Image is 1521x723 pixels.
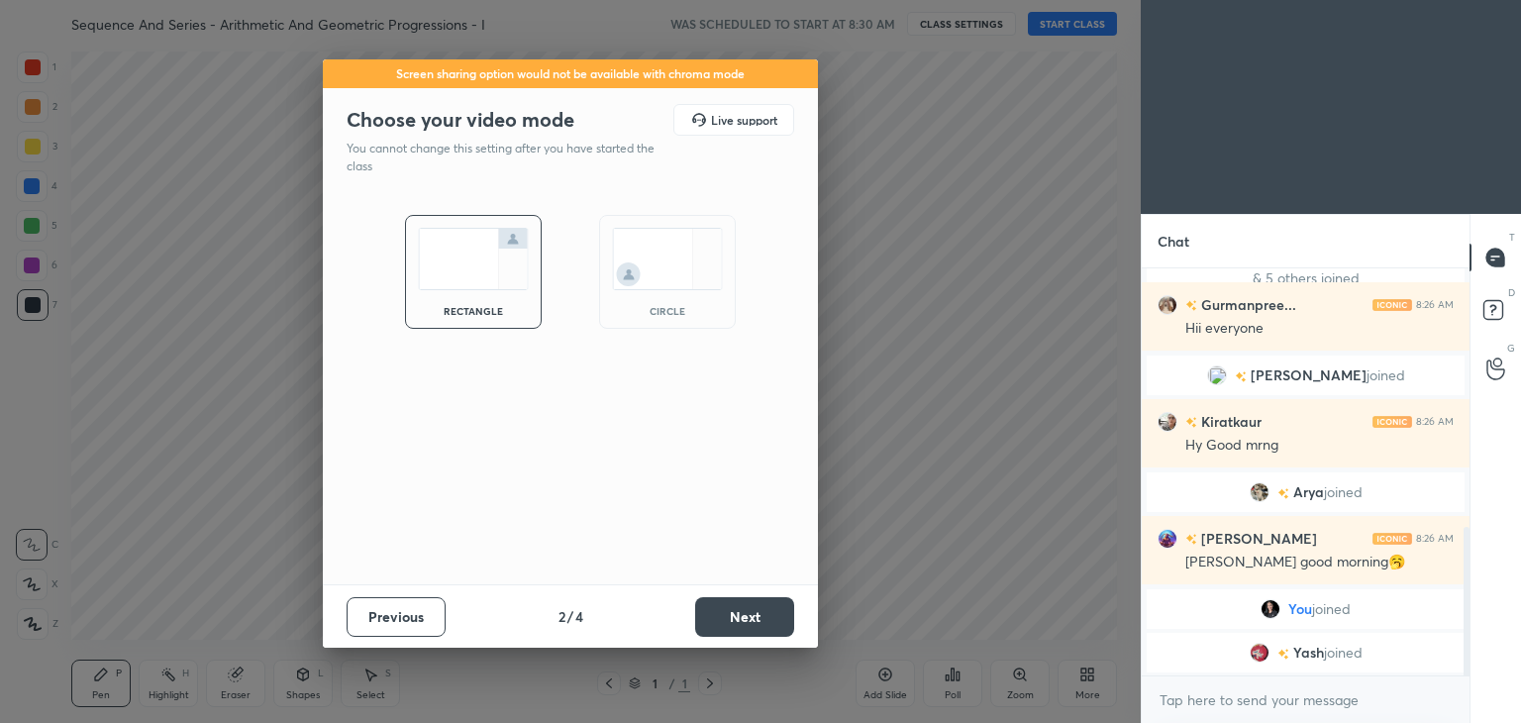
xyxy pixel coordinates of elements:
[1197,294,1296,315] h6: Gurmanpree...
[1158,529,1177,549] img: cb4b06fc645143cba049700570d8eff4.jpg
[1158,412,1177,432] img: 1a7c9b30c1a54afba879048832061837.jpg
[1293,484,1324,500] span: Arya
[1185,319,1454,339] div: Hii everyone
[558,606,565,627] h4: 2
[1508,285,1515,300] p: D
[418,228,529,290] img: normalScreenIcon.ae25ed63.svg
[1372,533,1412,545] img: iconic-light.a09c19a4.png
[567,606,573,627] h4: /
[1185,436,1454,456] div: Hy Good mrng
[1416,299,1454,311] div: 8:26 AM
[1250,482,1269,502] img: 33af2f9b21d249f7a77523086a245e9f.jpg
[695,597,794,637] button: Next
[1507,341,1515,356] p: G
[1324,645,1363,661] span: joined
[1324,484,1363,500] span: joined
[1509,230,1515,245] p: T
[1312,601,1351,617] span: joined
[1367,367,1405,383] span: joined
[628,306,707,316] div: circle
[1197,411,1262,432] h6: Kiratkaur
[1293,645,1324,661] span: Yash
[1159,270,1453,286] p: & 5 others joined
[1185,534,1197,545] img: no-rating-badge.077c3623.svg
[1372,416,1412,428] img: iconic-light.a09c19a4.png
[434,306,513,316] div: rectangle
[612,228,723,290] img: circleScreenIcon.acc0effb.svg
[1142,215,1205,267] p: Chat
[1261,599,1280,619] img: 3bd8f50cf52542888569fb27f05e67d4.jpg
[575,606,583,627] h4: 4
[1250,643,1269,663] img: ea139193eaba4f88a5e4c28bd0644f1d.jpg
[347,597,446,637] button: Previous
[1288,601,1312,617] span: You
[1207,365,1227,385] img: 3
[1185,553,1454,572] div: [PERSON_NAME] good morning🥱
[323,59,818,88] div: Screen sharing option would not be available with chroma mode
[1158,295,1177,315] img: 85e0137ccb0c4061aed83479c3f7bd94.jpg
[1235,371,1247,382] img: no-rating-badge.077c3623.svg
[1185,300,1197,311] img: no-rating-badge.077c3623.svg
[1416,533,1454,545] div: 8:26 AM
[1416,416,1454,428] div: 8:26 AM
[1372,299,1412,311] img: iconic-light.a09c19a4.png
[347,107,574,133] h2: Choose your video mode
[1142,268,1470,676] div: grid
[1185,417,1197,428] img: no-rating-badge.077c3623.svg
[1197,528,1317,549] h6: [PERSON_NAME]
[1277,649,1289,660] img: no-rating-badge.077c3623.svg
[1277,488,1289,499] img: no-rating-badge.077c3623.svg
[1251,367,1367,383] span: [PERSON_NAME]
[347,140,667,175] p: You cannot change this setting after you have started the class
[711,114,777,126] h5: Live support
